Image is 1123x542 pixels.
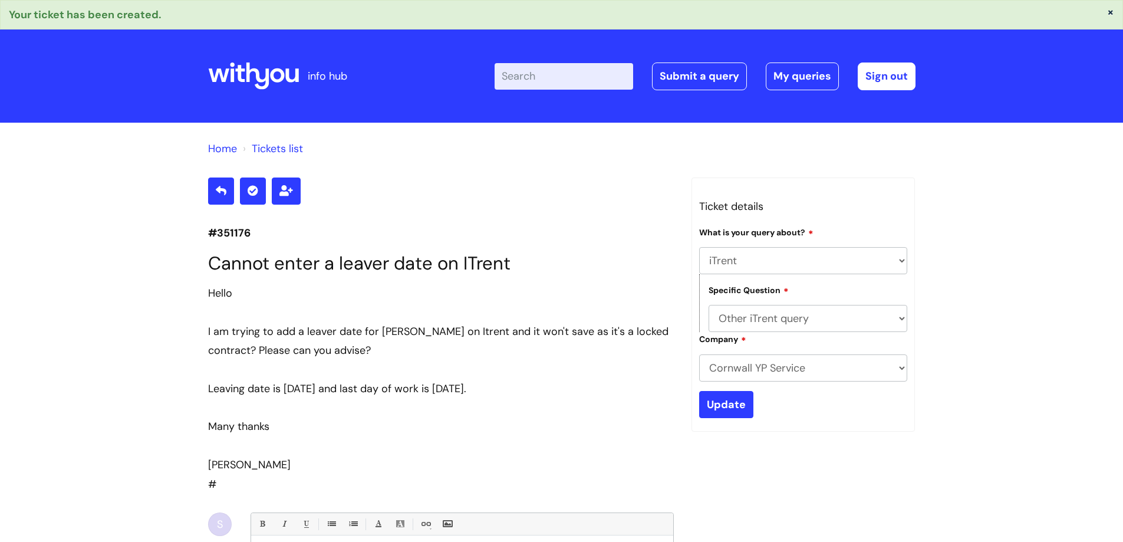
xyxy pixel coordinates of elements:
div: Many thanks [208,417,674,436]
a: Link [418,517,433,531]
div: | - [495,63,915,90]
input: Update [699,391,753,418]
p: #351176 [208,224,674,242]
a: Sign out [858,63,915,90]
label: What is your query about? [699,226,814,238]
div: # [208,284,674,494]
button: × [1107,6,1114,17]
a: Font Color [371,517,386,531]
a: 1. Ordered List (Ctrl-Shift-8) [345,517,360,531]
a: Bold (Ctrl-B) [255,517,269,531]
div: [PERSON_NAME] [208,436,674,475]
a: Submit a query [652,63,747,90]
a: Insert Image... [440,517,455,531]
p: info hub [308,67,347,86]
h1: Cannot enter a leaver date on ITrent [208,252,674,274]
a: My queries [766,63,839,90]
a: Back Color [393,517,407,531]
label: Specific Question [709,284,789,295]
a: Underline(Ctrl-U) [298,517,313,531]
a: Italic (Ctrl-I) [276,517,291,531]
div: Leaving date is [DATE] and last day of work is [DATE]. [208,379,674,398]
a: • Unordered List (Ctrl-Shift-7) [324,517,338,531]
h3: Ticket details [699,197,908,216]
a: Home [208,142,237,156]
li: Solution home [208,139,237,158]
div: S [208,513,232,536]
div: I am trying to add a leaver date for [PERSON_NAME] on Itrent and it won't save as it's a locked c... [208,322,674,360]
a: Tickets list [252,142,303,156]
div: Hello [208,284,674,303]
input: Search [495,63,633,89]
li: Tickets list [240,139,303,158]
label: Company [699,333,746,344]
